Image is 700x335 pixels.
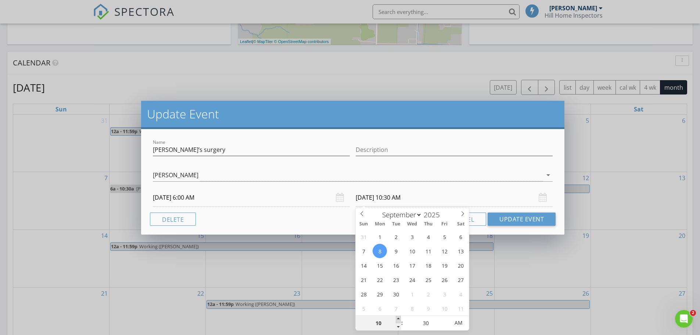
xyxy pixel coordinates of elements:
[389,244,403,258] span: September 9, 2025
[356,287,371,301] span: September 28, 2025
[147,107,559,121] h2: Update Event
[389,287,403,301] span: September 30, 2025
[356,222,372,227] span: Sun
[388,222,404,227] span: Tue
[405,301,419,316] span: October 8, 2025
[420,222,437,227] span: Thu
[448,316,469,330] span: Click to toggle
[453,229,468,244] span: September 6, 2025
[437,301,452,316] span: October 10, 2025
[437,258,452,272] span: September 19, 2025
[453,222,469,227] span: Sat
[389,272,403,287] span: September 23, 2025
[421,272,435,287] span: September 25, 2025
[421,244,435,258] span: September 11, 2025
[389,229,403,244] span: September 2, 2025
[405,287,419,301] span: October 1, 2025
[405,244,419,258] span: September 10, 2025
[356,189,553,207] input: Select date
[488,213,556,226] button: Update Event
[453,272,468,287] span: September 27, 2025
[437,244,452,258] span: September 12, 2025
[421,287,435,301] span: October 2, 2025
[373,229,387,244] span: September 1, 2025
[405,272,419,287] span: September 24, 2025
[404,222,420,227] span: Wed
[422,210,446,220] input: Year
[389,258,403,272] span: September 16, 2025
[421,258,435,272] span: September 18, 2025
[356,258,371,272] span: September 14, 2025
[373,244,387,258] span: September 8, 2025
[401,316,403,330] span: :
[437,287,452,301] span: October 3, 2025
[690,310,696,316] span: 2
[372,222,388,227] span: Mon
[356,244,371,258] span: September 7, 2025
[373,301,387,316] span: October 6, 2025
[453,258,468,272] span: September 20, 2025
[150,213,196,226] button: Delete
[437,222,453,227] span: Fri
[356,229,371,244] span: August 31, 2025
[356,272,371,287] span: September 21, 2025
[421,301,435,316] span: October 9, 2025
[389,301,403,316] span: October 7, 2025
[453,244,468,258] span: September 13, 2025
[356,301,371,316] span: October 5, 2025
[153,189,350,207] input: Select date
[421,229,435,244] span: September 4, 2025
[153,172,198,178] div: [PERSON_NAME]
[373,287,387,301] span: September 29, 2025
[405,258,419,272] span: September 17, 2025
[453,287,468,301] span: October 4, 2025
[675,310,693,328] iframe: Intercom live chat
[437,272,452,287] span: September 26, 2025
[437,229,452,244] span: September 5, 2025
[373,272,387,287] span: September 22, 2025
[453,301,468,316] span: October 11, 2025
[405,229,419,244] span: September 3, 2025
[373,258,387,272] span: September 15, 2025
[544,171,553,179] i: arrow_drop_down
